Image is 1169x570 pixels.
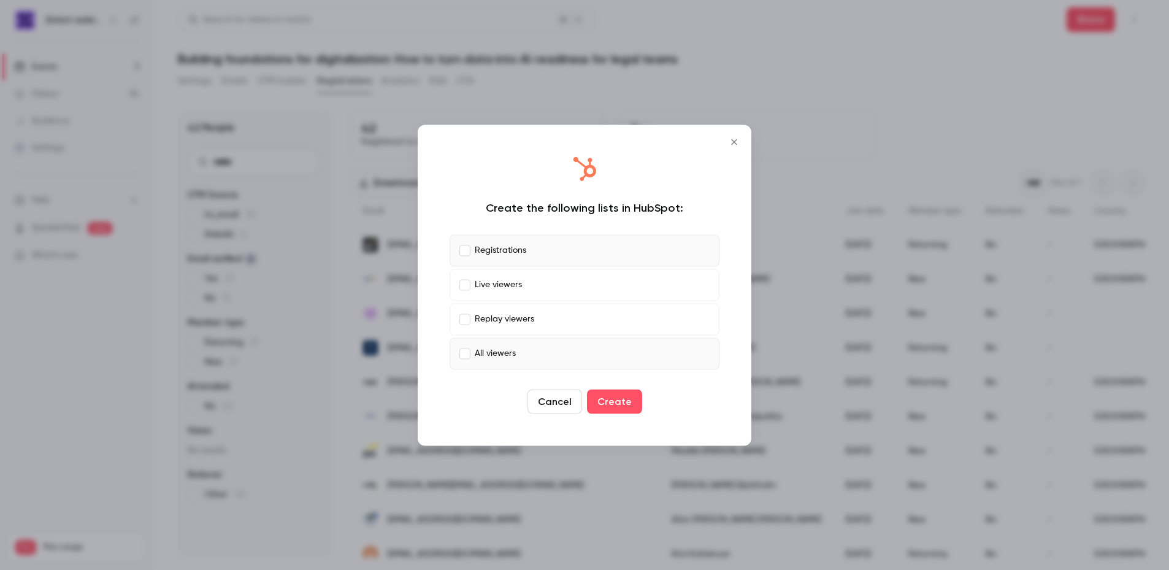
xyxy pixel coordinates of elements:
p: All viewers [475,347,516,360]
button: Create [587,389,642,414]
button: Close [722,129,746,154]
p: Live viewers [475,279,522,291]
button: Cancel [527,389,582,414]
p: Replay viewers [475,313,534,326]
div: Create the following lists in HubSpot: [450,200,719,215]
p: Registrations [475,244,526,257]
